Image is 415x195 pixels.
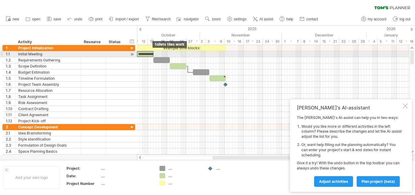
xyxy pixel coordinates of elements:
div: 13 - 19 [148,38,167,45]
div: 1.7 [6,88,15,93]
div: Resource [84,39,102,45]
span: log out [400,17,410,21]
div: Task Assignment [18,94,78,99]
div: .... [168,166,201,171]
a: zoom [204,15,222,23]
div: toilets tiles work [153,41,187,48]
div: 17 - 23 [244,38,263,45]
div: Add your own logo [3,166,60,189]
a: settings [226,15,248,23]
div: scroll to activity [129,51,135,57]
div: Formulation of Design Goals [18,142,78,148]
span: save [53,17,61,21]
div: 1.3 [6,63,15,69]
a: import / export [107,15,141,23]
div: example time blocks: [137,45,226,51]
div: 1.5 [6,75,15,81]
div: Idea Brainstorming [18,130,78,136]
div: Project Initialization [18,45,78,51]
span: zoom [212,17,221,21]
div: Date: [67,173,100,179]
div: 1.1 [6,51,15,57]
div: 29 - 4 [358,38,378,45]
span: AI assist [259,17,273,21]
span: new [12,17,19,21]
span: settings [234,17,246,21]
div: Scope Definition [18,63,78,69]
div: .... [101,173,152,179]
div: 2.4 [6,148,15,154]
div: 5 - 11 [378,38,397,45]
div: 6 - 12 [129,38,148,45]
span: print [95,17,102,21]
div: .... [101,181,152,186]
a: filter/search [144,15,173,23]
div: 15 - 21 [320,38,339,45]
div: [PERSON_NAME]'s AI-assistant [297,105,402,111]
div: 1 - 7 [282,38,301,45]
div: Activity [18,39,77,45]
div: 1.9 [6,100,15,106]
span: filter/search [152,17,171,21]
div: December 2025 [282,32,367,38]
a: open [24,15,42,23]
div: 3 - 9 [205,38,225,45]
div: .... [101,166,152,171]
div: 1.8 [6,94,15,99]
div: Requirements Gathering [18,57,78,63]
div: 27 - 2 [186,38,205,45]
a: log out [391,15,412,23]
span: plan project (beta) [362,179,395,184]
span: navigator [184,17,199,21]
div: .... [168,173,201,178]
div: 2.2 [6,136,15,142]
span: help [286,17,293,21]
div: 1.6 [6,82,15,87]
a: plan project (beta) [357,176,400,187]
div: .... [216,166,249,171]
span: my account [368,17,386,21]
div: Space Planning Basics [18,148,78,154]
div: Project Number [67,181,100,186]
div: .... [168,180,201,186]
div: 1.12 [6,118,15,124]
div: Budget Estimation [18,69,78,75]
a: navigator [176,15,201,23]
a: undo [66,15,84,23]
span: Adjust activities [319,179,348,184]
div: Initial Meeting [18,51,78,57]
li: Would you like more or different activities in the left column? Please describe the changes and l... [301,124,402,139]
a: Adjust activities [314,176,353,187]
a: print [87,15,104,23]
div: October 2025 [115,32,200,38]
div: 22 - 28 [339,38,358,45]
div: 1.4 [6,69,15,75]
a: my account [360,15,388,23]
div: 10 - 16 [225,38,244,45]
div: Client Agreement [18,112,78,118]
div: November 2025 [200,32,282,38]
a: new [4,15,21,23]
div: Status [109,39,122,45]
div: Risk Assessment [18,100,78,106]
div: Project Kick-off [18,118,78,124]
div: The [PERSON_NAME]'s AI-assist can help you in two ways: Give it a try! With the undo button in th... [297,115,402,186]
div: 1.2 [6,57,15,63]
div: 1.10 [6,106,15,112]
div: 2.1 [6,130,15,136]
span: open [32,17,40,21]
div: Project Team Assembly [18,82,78,87]
li: Or, want help filling out the planning automatically? You can enter your project's start & end da... [301,142,402,158]
div: 2.3 [6,142,15,148]
span: contact [306,17,318,21]
div: 24 - 30 [263,38,282,45]
a: help [278,15,295,23]
div: 1.11 [6,112,15,118]
div: 2.5 [6,155,15,160]
div: 20 - 26 [167,38,186,45]
a: AI assist [251,15,275,23]
span: import / export [115,17,139,21]
div: Resource Allocation [18,88,78,93]
span: undo [74,17,82,21]
a: save [45,15,63,23]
